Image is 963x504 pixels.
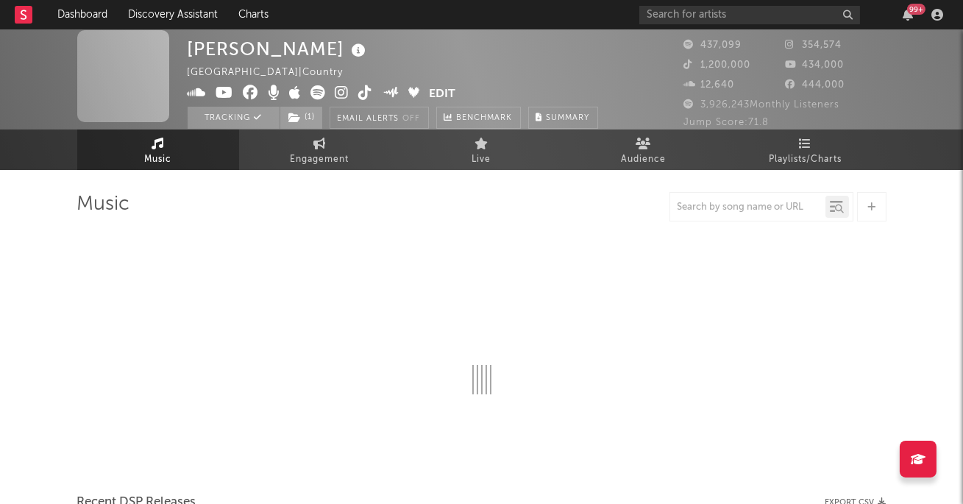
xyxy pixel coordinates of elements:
a: Live [401,129,563,170]
a: Music [77,129,239,170]
button: 99+ [903,9,913,21]
span: Live [472,151,491,168]
em: Off [403,115,421,123]
span: Playlists/Charts [769,151,842,168]
span: Summary [547,114,590,122]
div: 99 + [907,4,925,15]
span: 3,926,243 Monthly Listeners [684,100,840,110]
span: 437,099 [684,40,742,50]
span: Benchmark [457,110,513,127]
a: Benchmark [436,107,521,129]
span: Engagement [291,151,349,168]
button: Edit [429,85,455,104]
input: Search by song name or URL [670,202,825,213]
button: Tracking [188,107,280,129]
a: Audience [563,129,725,170]
span: Jump Score: 71.8 [684,118,770,127]
span: 354,574 [785,40,842,50]
span: 434,000 [785,60,844,70]
span: Audience [621,151,666,168]
button: (1) [280,107,322,129]
span: Music [144,151,171,168]
div: [PERSON_NAME] [188,37,370,61]
span: 444,000 [785,80,845,90]
input: Search for artists [639,6,860,24]
span: ( 1 ) [280,107,323,129]
span: 12,640 [684,80,735,90]
button: Email AlertsOff [330,107,429,129]
a: Playlists/Charts [725,129,886,170]
a: Engagement [239,129,401,170]
button: Summary [528,107,598,129]
span: 1,200,000 [684,60,751,70]
div: [GEOGRAPHIC_DATA] | Country [188,64,360,82]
